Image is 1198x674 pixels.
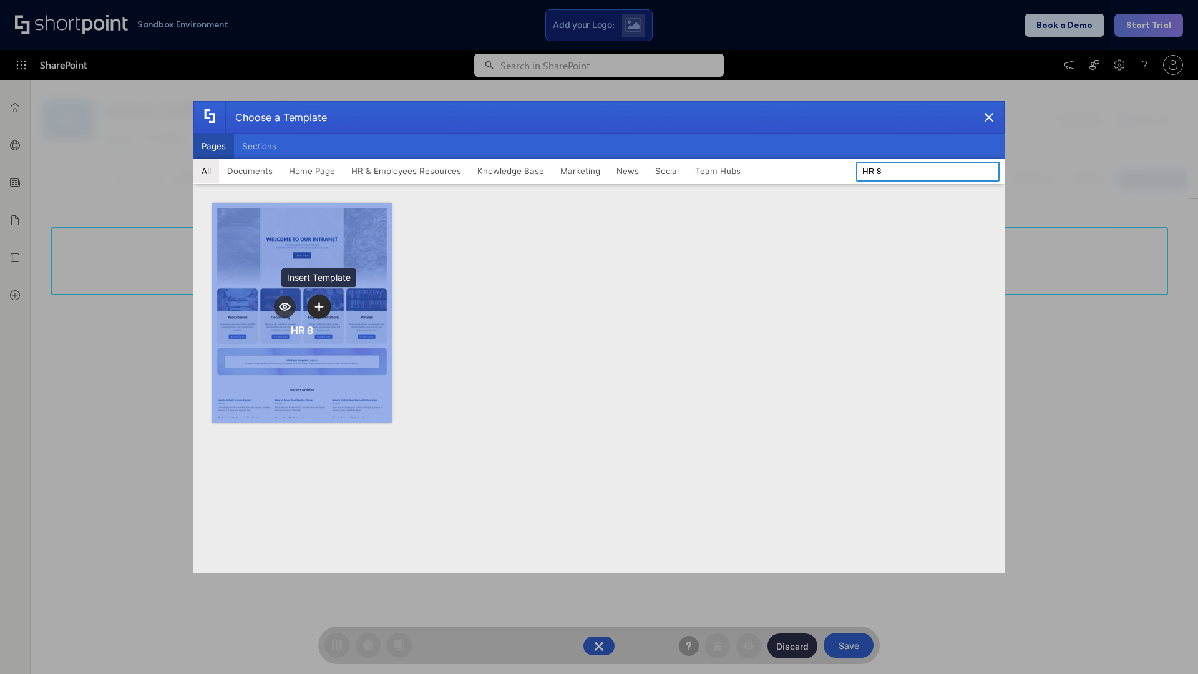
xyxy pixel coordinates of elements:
[193,101,1005,573] div: template selector
[608,159,647,183] button: News
[469,159,552,183] button: Knowledge Base
[1136,614,1198,674] iframe: Chat Widget
[343,159,469,183] button: HR & Employees Resources
[281,159,343,183] button: Home Page
[856,162,1000,182] input: Search
[193,159,219,183] button: All
[225,102,327,133] div: Choose a Template
[234,134,285,159] button: Sections
[687,159,749,183] button: Team Hubs
[552,159,608,183] button: Marketing
[219,159,281,183] button: Documents
[291,324,313,336] div: HR 8
[647,159,687,183] button: Social
[193,134,234,159] button: Pages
